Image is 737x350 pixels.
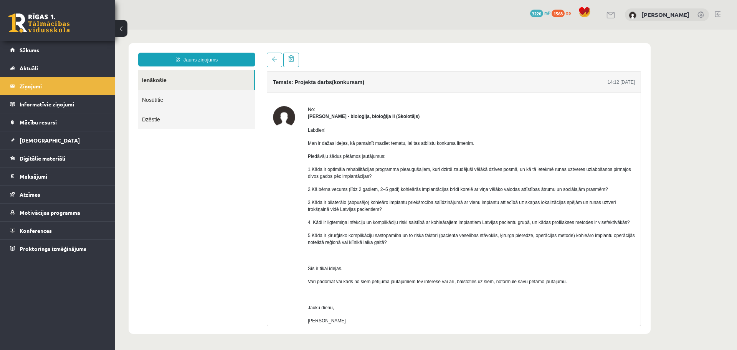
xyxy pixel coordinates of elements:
[20,245,86,252] span: Proktoringa izmēģinājums
[158,50,249,56] h4: Temats: Projekta darbs(konkursam)
[492,49,520,56] div: 14:12 [DATE]
[193,123,520,130] p: Piedāvāju šādus pētāmos jautājumus:
[530,10,550,16] a: 3220 mP
[193,249,520,255] p: Vari padomāt vai kāds no šiem pētījuma jautājumiem tev interesē vai arī, balstoties uz šiem, nofo...
[193,169,520,183] p: 3.Kāda ir bilaterālo (abpusējo) kohleāro implantu priekšrocība salīdzinājumā ar vienu implantu at...
[20,65,38,71] span: Aktuāli
[552,10,565,17] span: 1568
[20,46,39,53] span: Sākums
[193,136,520,150] p: 1.Kāda ir optimāla rehabilitācijas programma pieaugušajiem, kuri dzirdi zaudējuši vēlākā dzīves p...
[193,236,520,242] p: Šīs ir tikai idejas.
[10,59,106,77] a: Aktuāli
[193,288,520,295] p: [PERSON_NAME]
[629,12,636,19] img: Gatis Pormalis
[23,80,140,100] a: Dzēstie
[10,131,106,149] a: [DEMOGRAPHIC_DATA]
[544,10,550,16] span: mP
[10,222,106,239] a: Konferences
[10,204,106,221] a: Motivācijas programma
[193,76,520,83] div: No:
[23,41,139,60] a: Ienākošie
[566,10,571,16] span: xp
[20,119,57,126] span: Mācību resursi
[10,186,106,203] a: Atzīmes
[20,137,80,144] span: [DEMOGRAPHIC_DATA]
[10,95,106,113] a: Informatīvie ziņojumi
[193,275,520,282] p: Jauku dienu,
[20,155,65,162] span: Digitālie materiāli
[193,202,520,216] p: 5.Kāda ir ķirurģisko komplikāciju sastopamība un to riska faktori (pacienta veselības stāvoklis, ...
[10,240,106,257] a: Proktoringa izmēģinājums
[20,77,106,95] legend: Ziņojumi
[641,11,689,18] a: [PERSON_NAME]
[23,23,140,37] a: Jauns ziņojums
[20,209,80,216] span: Motivācijas programma
[193,110,520,117] p: Man ir dažas idejas, kā pamainīt mazliet tematu, lai tas atbilstu konkursa līmenim.
[10,168,106,185] a: Maksājumi
[20,168,106,185] legend: Maksājumi
[10,77,106,95] a: Ziņojumi
[530,10,543,17] span: 3220
[193,189,520,196] p: 4. Kādi ir ilgtermiņa infekciju un komplikāciju riski saistībā ar kohleārajiem implantiem Latvija...
[20,227,52,234] span: Konferences
[8,13,70,33] a: Rīgas 1. Tālmācības vidusskola
[20,95,106,113] legend: Informatīvie ziņojumi
[193,84,304,90] strong: [PERSON_NAME] - bioloģija, bioloģija II (Skolotājs)
[158,76,180,99] img: Elza Saulīte - bioloģija, bioloģija II
[552,10,575,16] a: 1568 xp
[10,113,106,131] a: Mācību resursi
[20,191,40,198] span: Atzīmes
[193,156,520,163] p: 2.Kā bērna vecums (līdz 2 gadiem, 2–5 gadi) kohleārās implantācijas brīdī korelē ar viņa vēlāko v...
[10,41,106,59] a: Sākums
[193,97,520,104] p: Labdien!
[10,149,106,167] a: Digitālie materiāli
[23,60,140,80] a: Nosūtītie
